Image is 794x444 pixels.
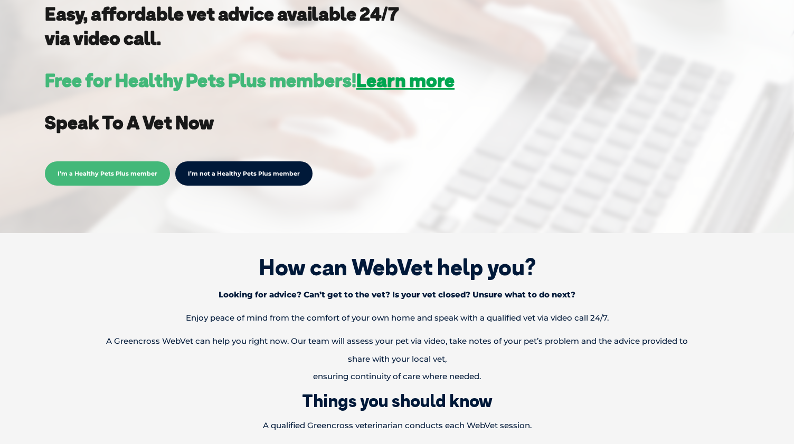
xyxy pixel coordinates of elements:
h1: How can WebVet help you? [16,254,778,281]
a: I’m not a Healthy Pets Plus member [175,161,313,186]
h2: Things you should know [16,391,778,411]
a: I’m a Healthy Pets Plus member [45,168,170,178]
h3: Free for Healthy Pets Plus members! [45,71,455,90]
p: Looking for advice? Can’t get to the vet? Is your vet closed? Unsure what to do next? [92,286,702,304]
span: I’m a Healthy Pets Plus member [45,161,170,186]
a: Learn more [356,69,455,92]
p: A qualified Greencross veterinarian conducts each WebVet session. [92,417,702,435]
p: A Greencross WebVet can help you right now. Our team will assess your pet via video, take notes o... [92,332,702,385]
strong: Easy, affordable vet advice available 24/7 via video call. [45,2,399,50]
p: Enjoy peace of mind from the comfort of your own home and speak with a qualified vet via video ca... [92,309,702,327]
strong: Speak To A Vet Now [45,111,214,134]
